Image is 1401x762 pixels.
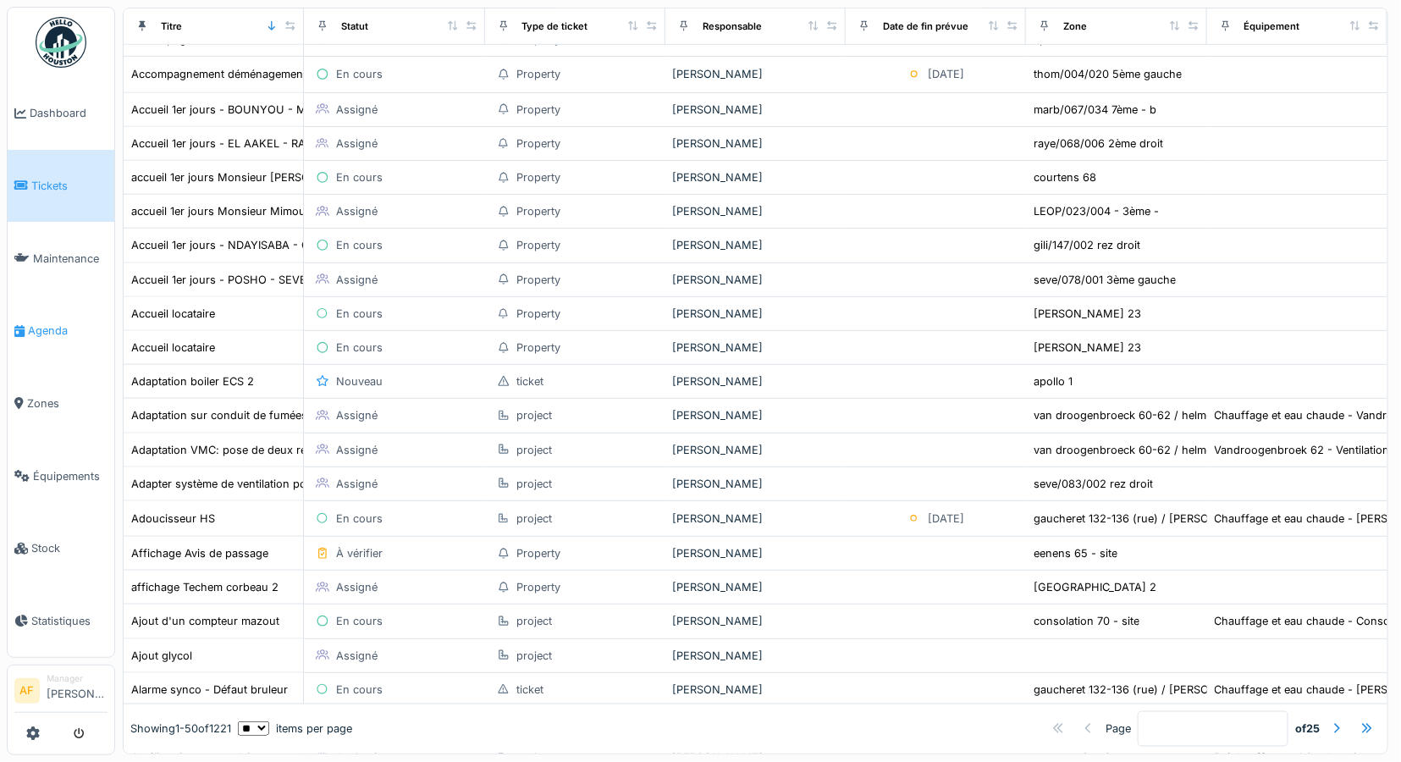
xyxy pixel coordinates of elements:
[36,17,86,68] img: Badge_color-CXgf-gQk.svg
[336,102,378,118] div: Assigné
[1034,579,1156,595] div: [GEOGRAPHIC_DATA] 2
[672,135,839,152] div: [PERSON_NAME]
[131,306,215,322] div: Accueil locataire
[161,19,182,33] div: Titre
[1034,272,1176,288] div: seve/078/001 3ème gauche
[672,169,839,185] div: [PERSON_NAME]
[238,721,352,737] div: items per page
[336,272,378,288] div: Assigné
[1244,19,1300,33] div: Équipement
[517,169,561,185] div: Property
[1034,476,1153,492] div: seve/083/002 rez droit
[336,407,378,423] div: Assigné
[517,340,561,356] div: Property
[8,367,114,440] a: Zones
[517,682,544,698] div: ticket
[672,272,839,288] div: [PERSON_NAME]
[672,407,839,423] div: [PERSON_NAME]
[703,19,762,33] div: Responsable
[672,373,839,389] div: [PERSON_NAME]
[672,682,839,698] div: [PERSON_NAME]
[672,613,839,629] div: [PERSON_NAME]
[517,135,561,152] div: Property
[517,306,561,322] div: Property
[336,373,383,389] div: Nouveau
[31,178,108,194] span: Tickets
[1034,545,1117,561] div: eenens 65 - site
[30,105,108,121] span: Dashboard
[341,19,368,33] div: Statut
[517,203,561,219] div: Property
[517,511,553,527] div: project
[14,672,108,713] a: AF Manager[PERSON_NAME]
[517,476,553,492] div: project
[1034,135,1163,152] div: raye/068/006 2ème droit
[336,613,383,629] div: En cours
[928,66,964,82] div: [DATE]
[1034,613,1139,629] div: consolation 70 - site
[131,442,341,458] div: Adaptation VMC: pose de deux registres
[47,672,108,709] li: [PERSON_NAME]
[517,272,561,288] div: Property
[336,442,378,458] div: Assigné
[8,585,114,658] a: Statistiques
[131,476,473,492] div: Adapter système de ventilation pour débit jour + nuit avec horloge
[31,613,108,629] span: Statistiques
[1034,373,1073,389] div: apollo 1
[14,678,40,704] li: AF
[8,150,114,223] a: Tickets
[131,272,444,288] div: Accueil 1er jours - POSHO - SEVE/078/001 - entrant août 25
[517,102,561,118] div: Property
[1295,721,1320,737] strong: of 25
[31,540,108,556] span: Stock
[28,323,108,339] span: Agenda
[517,373,544,389] div: ticket
[672,511,839,527] div: [PERSON_NAME]
[672,237,839,253] div: [PERSON_NAME]
[131,237,458,253] div: Accueil 1er jours - NDAYISABA - GILI/147/002 - entrant août 25
[517,579,561,595] div: Property
[672,442,839,458] div: [PERSON_NAME]
[131,102,450,118] div: Accueil 1er jours - BOUNYOU - MARB/067/034 - entrant août
[336,169,383,185] div: En cours
[131,545,268,561] div: Affichage Avis de passage
[1034,203,1159,219] div: LEOP/023/004 - 3ème -
[928,511,964,527] div: [DATE]
[33,251,108,267] span: Maintenance
[1106,721,1131,737] div: Page
[131,682,288,698] div: Alarme synco - Défaut bruleur
[131,407,307,423] div: Adaptation sur conduit de fumées
[672,579,839,595] div: [PERSON_NAME]
[336,66,383,82] div: En cours
[517,237,561,253] div: Property
[336,545,383,561] div: À vérifier
[336,579,378,595] div: Assigné
[517,545,561,561] div: Property
[1034,407,1269,423] div: van droogenbroeck 60-62 / helmet 339 - site
[336,682,383,698] div: En cours
[1034,511,1316,527] div: gaucheret 132-136 (rue) / [PERSON_NAME] 8-12 - site
[131,169,558,185] div: accueil 1er jours Monsieur [PERSON_NAME] [STREET_ADDRESS][PERSON_NAME]
[672,545,839,561] div: [PERSON_NAME]
[8,295,114,367] a: Agenda
[336,648,378,664] div: Assigné
[1034,66,1182,82] div: thom/004/020 5ème gauche
[47,672,108,685] div: Manager
[130,721,231,737] div: Showing 1 - 50 of 1221
[517,442,553,458] div: project
[336,340,383,356] div: En cours
[131,340,215,356] div: Accueil locataire
[1034,442,1269,458] div: van droogenbroeck 60-62 / helmet 339 - site
[1034,169,1096,185] div: courtens 68
[336,135,378,152] div: Assigné
[522,19,588,33] div: Type de ticket
[33,468,108,484] span: Équipements
[8,77,114,150] a: Dashboard
[1034,682,1316,698] div: gaucheret 132-136 (rue) / [PERSON_NAME] 8-12 - site
[672,648,839,664] div: [PERSON_NAME]
[8,439,114,512] a: Équipements
[131,579,279,595] div: affichage Techem corbeau 2
[672,102,839,118] div: [PERSON_NAME]
[1034,237,1140,253] div: gili/147/002 rez droit
[131,648,192,664] div: Ajout glycol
